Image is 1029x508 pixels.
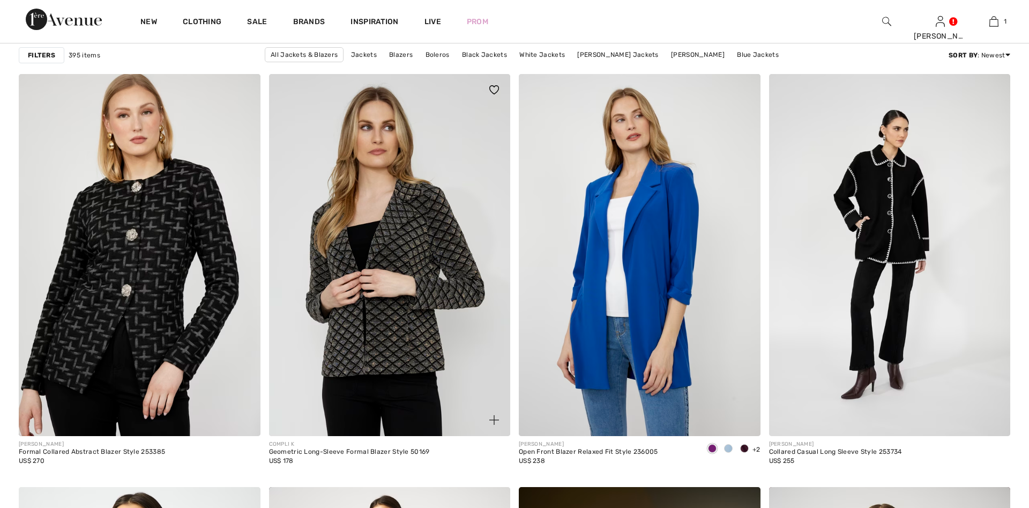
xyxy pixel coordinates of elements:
a: Blue Jackets [732,48,784,62]
span: Help [95,8,117,17]
a: 1 [967,15,1020,28]
div: Sky Blue [720,440,736,458]
a: Sign In [936,16,945,26]
a: New [140,17,157,28]
a: Live [424,16,441,27]
a: All Jackets & Blazers [265,47,344,62]
img: Geometric Long-Sleeve Formal Blazer Style 50169. As sample [269,74,511,437]
a: [PERSON_NAME] [666,48,730,62]
span: 1 [1004,17,1006,26]
a: Blazers [384,48,418,62]
div: Collared Casual Long Sleeve Style 253734 [769,448,902,456]
div: COMPLI K [269,440,430,448]
div: [PERSON_NAME] [19,440,165,448]
img: Open Front Blazer Relaxed Fit Style 236005. Black [519,74,760,437]
strong: Filters [28,50,55,60]
a: Clothing [183,17,221,28]
img: 1ère Avenue [26,9,102,30]
strong: Sort By [949,51,978,59]
span: +2 [752,446,760,453]
span: US$ 238 [519,457,545,465]
img: Collared Casual Long Sleeve Style 253734. Black/Off White [769,74,1011,437]
span: Inspiration [351,17,398,28]
div: Formal Collared Abstract Blazer Style 253385 [19,448,165,456]
span: US$ 255 [769,457,795,465]
div: Geometric Long-Sleeve Formal Blazer Style 50169 [269,448,430,456]
span: US$ 178 [269,457,294,465]
a: White Jackets [514,48,570,62]
img: My Info [936,15,945,28]
a: Sale [247,17,267,28]
div: [PERSON_NAME] [519,440,658,448]
div: : Newest [949,50,1010,60]
img: Formal Collared Abstract Blazer Style 253385. Black/Grey [19,74,260,437]
a: Prom [467,16,488,27]
img: heart_black_full.svg [489,85,499,94]
a: [PERSON_NAME] Jackets [572,48,663,62]
div: Deep plum [736,440,752,458]
img: plus_v2.svg [489,415,499,425]
div: Royal [704,440,720,458]
img: search the website [882,15,891,28]
div: [PERSON_NAME] [914,31,966,42]
a: Boleros [420,48,455,62]
a: Jackets [346,48,382,62]
img: My Bag [989,15,998,28]
a: Brands [293,17,325,28]
div: Open Front Blazer Relaxed Fit Style 236005 [519,448,658,456]
a: Black Jackets [457,48,512,62]
div: [PERSON_NAME] [769,440,902,448]
span: 395 items [69,50,100,60]
span: US$ 270 [19,457,44,465]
